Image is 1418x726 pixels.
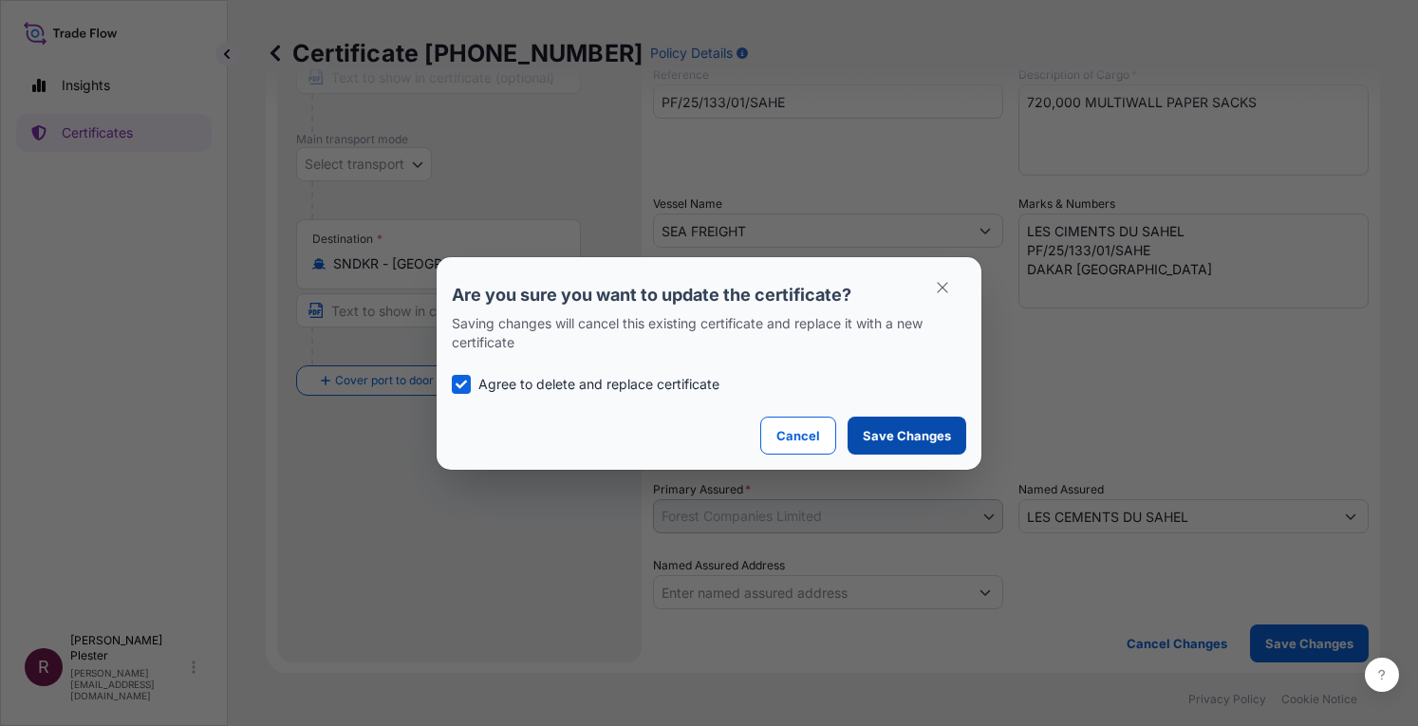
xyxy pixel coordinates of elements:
[848,417,966,455] button: Save Changes
[452,284,966,307] p: Are you sure you want to update the certificate?
[452,314,966,352] p: Saving changes will cancel this existing certificate and replace it with a new certificate
[863,426,951,445] p: Save Changes
[760,417,836,455] button: Cancel
[478,375,719,394] p: Agree to delete and replace certificate
[776,426,820,445] p: Cancel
